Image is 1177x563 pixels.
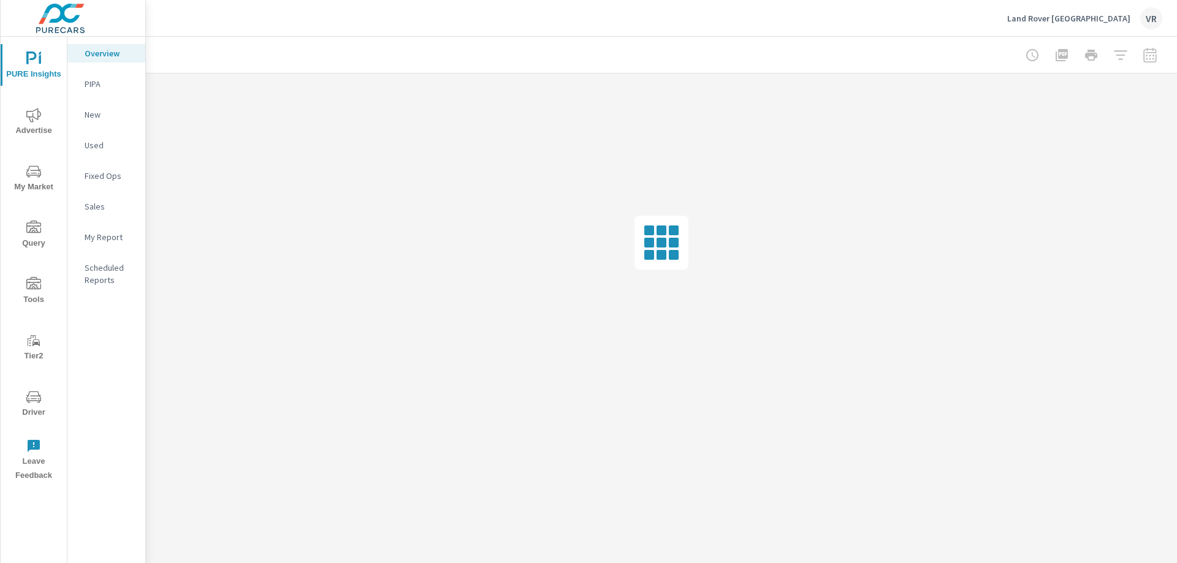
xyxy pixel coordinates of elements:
p: Used [85,139,135,151]
span: PURE Insights [4,51,63,81]
span: My Market [4,164,63,194]
div: Used [67,136,145,154]
div: nav menu [1,37,67,488]
p: Overview [85,47,135,59]
div: VR [1140,7,1162,29]
span: Tier2 [4,333,63,363]
div: PIPA [67,75,145,93]
div: Sales [67,197,145,216]
span: Advertise [4,108,63,138]
p: New [85,108,135,121]
p: Fixed Ops [85,170,135,182]
p: Scheduled Reports [85,262,135,286]
span: Tools [4,277,63,307]
p: PIPA [85,78,135,90]
p: My Report [85,231,135,243]
span: Driver [4,390,63,420]
p: Land Rover [GEOGRAPHIC_DATA] [1007,13,1130,24]
div: Fixed Ops [67,167,145,185]
div: My Report [67,228,145,246]
div: New [67,105,145,124]
div: Overview [67,44,145,62]
span: Leave Feedback [4,439,63,483]
div: Scheduled Reports [67,259,145,289]
p: Sales [85,200,135,213]
span: Query [4,221,63,251]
